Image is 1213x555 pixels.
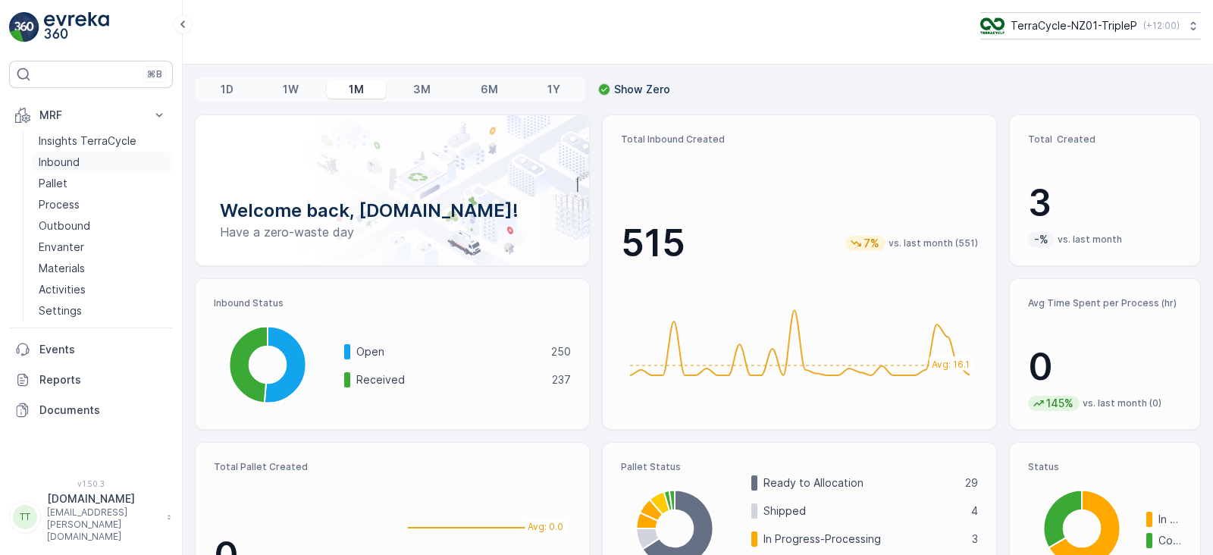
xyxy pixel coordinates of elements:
p: 250 [551,344,571,359]
p: Process [39,197,80,212]
p: MRF [39,108,143,123]
p: 1W [283,82,299,97]
p: 7% [862,236,881,251]
p: 237 [552,372,571,387]
p: 4 [971,503,978,519]
a: Materials [33,258,173,279]
img: logo [9,12,39,42]
p: Reports [39,372,167,387]
p: Insights TerraCycle [39,133,136,149]
p: Pallet [39,176,67,191]
p: Open [356,344,541,359]
p: vs. last month [1058,234,1122,246]
p: Show Zero [614,82,670,97]
p: TerraCycle-NZ01-TripleP [1011,18,1137,33]
a: Process [33,194,173,215]
p: Documents [39,403,167,418]
a: Inbound [33,152,173,173]
a: Insights TerraCycle [33,130,173,152]
a: Settings [33,300,173,321]
p: 515 [621,221,685,266]
p: 1D [221,82,234,97]
p: Total Created [1028,133,1182,146]
p: Settings [39,303,82,318]
p: ⌘B [147,68,162,80]
p: 1M [349,82,364,97]
p: Ready to Allocation [763,475,955,491]
p: 3 [972,531,978,547]
button: MRF [9,100,173,130]
p: Total Inbound Created [621,133,978,146]
p: vs. last month (551) [889,237,978,249]
a: Envanter [33,237,173,258]
p: In Progress-Processing [763,531,962,547]
img: logo_light-DOdMpM7g.png [44,12,109,42]
p: vs. last month (0) [1083,397,1161,409]
p: Outbound [39,218,90,234]
a: Outbound [33,215,173,237]
button: TerraCycle-NZ01-TripleP(+12:00) [980,12,1201,39]
p: [DOMAIN_NAME] [47,491,159,506]
p: ( +12:00 ) [1143,20,1180,32]
p: Received [356,372,542,387]
p: Avg Time Spent per Process (hr) [1028,297,1182,309]
p: 1Y [547,82,560,97]
p: 3 [1028,180,1182,226]
p: Status [1028,461,1182,473]
p: Pallet Status [621,461,978,473]
a: Reports [9,365,173,395]
p: Envanter [39,240,84,255]
p: Inbound Status [214,297,571,309]
p: Materials [39,261,85,276]
p: Welcome back, [DOMAIN_NAME]! [220,199,565,223]
p: 0 [1028,344,1182,390]
p: In progress [1158,512,1182,527]
p: Completed [1158,533,1182,548]
p: Shipped [763,503,961,519]
p: 29 [965,475,978,491]
p: Events [39,342,167,357]
p: Inbound [39,155,80,170]
p: 3M [413,82,431,97]
div: TT [13,505,37,529]
p: [EMAIL_ADDRESS][PERSON_NAME][DOMAIN_NAME] [47,506,159,543]
a: Events [9,334,173,365]
a: Pallet [33,173,173,194]
a: Documents [9,395,173,425]
p: 145% [1045,396,1075,411]
p: -% [1033,232,1050,247]
p: Total Pallet Created [214,461,387,473]
button: TT[DOMAIN_NAME][EMAIL_ADDRESS][PERSON_NAME][DOMAIN_NAME] [9,491,173,543]
p: 6M [481,82,498,97]
span: v 1.50.3 [9,479,173,488]
p: Activities [39,282,86,297]
a: Activities [33,279,173,300]
img: TC_7kpGtVS.png [980,17,1005,34]
p: Have a zero-waste day [220,223,565,241]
